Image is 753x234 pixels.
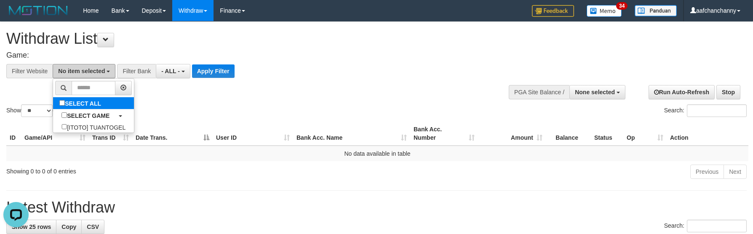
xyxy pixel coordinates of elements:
[6,164,307,175] div: Showing 0 to 0 of 0 entries
[6,51,494,60] h4: Game:
[664,104,747,117] label: Search:
[509,85,569,99] div: PGA Site Balance /
[6,122,21,146] th: ID
[53,121,134,133] label: [ITOTO] TUANTOGEL
[6,30,494,47] h1: Withdraw List
[58,68,105,74] span: No item selected
[587,5,622,17] img: Button%20Memo.svg
[67,112,109,119] b: SELECT GAME
[532,5,574,17] img: Feedback.jpg
[61,112,67,118] input: SELECT GAME
[87,223,99,230] span: CSV
[546,122,591,146] th: Balance
[61,124,67,130] input: [ITOTO] TUANTOGEL
[569,85,625,99] button: None selected
[89,122,132,146] th: Trans ID: activate to sort column ascending
[59,100,65,106] input: SELECT ALL
[132,122,213,146] th: Date Trans.: activate to sort column descending
[591,122,623,146] th: Status
[623,122,667,146] th: Op: activate to sort column ascending
[687,220,747,232] input: Search:
[410,122,478,146] th: Bank Acc. Number: activate to sort column ascending
[664,220,747,232] label: Search:
[690,165,724,179] a: Previous
[667,122,748,146] th: Action
[53,109,134,121] a: SELECT GAME
[6,146,748,161] td: No data available in table
[293,122,410,146] th: Bank Acc. Name: activate to sort column ascending
[213,122,293,146] th: User ID: activate to sort column ascending
[635,5,677,16] img: panduan.png
[53,64,115,78] button: No item selected
[21,122,89,146] th: Game/API: activate to sort column ascending
[161,68,180,74] span: - ALL -
[6,64,53,78] div: Filter Website
[53,97,109,109] label: SELECT ALL
[687,104,747,117] input: Search:
[117,64,156,78] div: Filter Bank
[649,85,715,99] a: Run Auto-Refresh
[81,220,104,234] a: CSV
[716,85,740,99] a: Stop
[478,122,546,146] th: Amount: activate to sort column ascending
[21,104,53,117] select: Showentries
[616,2,627,10] span: 34
[192,64,235,78] button: Apply Filter
[575,89,615,96] span: None selected
[3,3,29,29] button: Open LiveChat chat widget
[61,223,76,230] span: Copy
[6,199,747,216] h1: Latest Withdraw
[724,165,747,179] a: Next
[156,64,190,78] button: - ALL -
[6,4,70,17] img: MOTION_logo.png
[56,220,82,234] a: Copy
[6,104,70,117] label: Show entries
